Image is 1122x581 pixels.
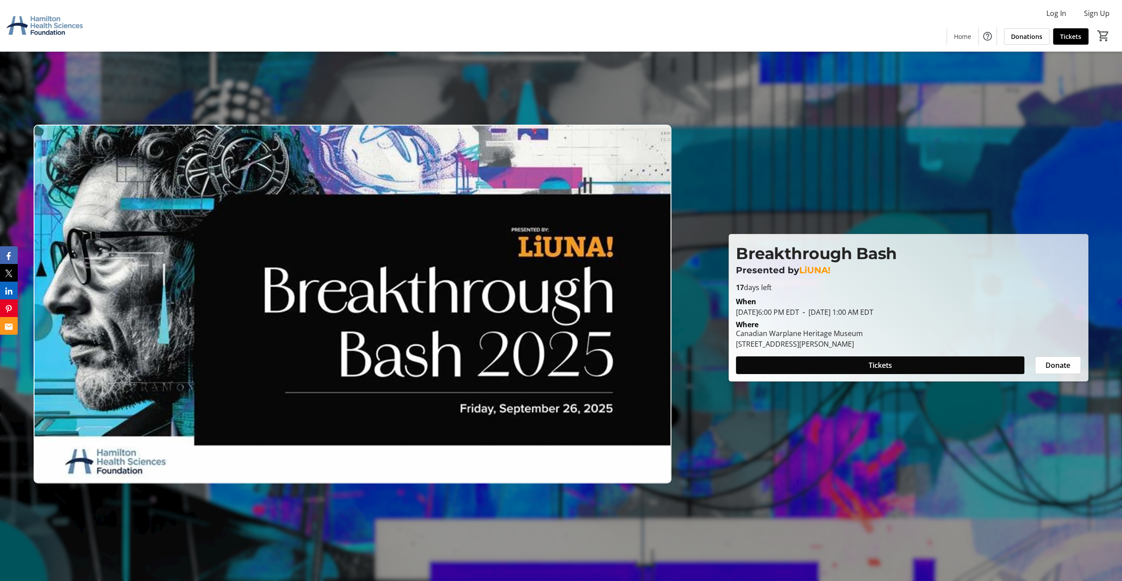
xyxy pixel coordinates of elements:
[736,339,863,349] div: [STREET_ADDRESS][PERSON_NAME]
[1095,28,1111,44] button: Cart
[868,360,892,371] span: Tickets
[1035,356,1081,374] button: Donate
[736,307,799,317] span: [DATE] 6:00 PM EDT
[1011,32,1042,41] span: Donations
[34,125,671,483] img: Campaign CTA Media Photo
[947,28,978,45] a: Home
[736,328,863,339] div: Canadian Warplane Heritage Museum
[1046,8,1066,19] span: Log In
[1053,28,1088,45] a: Tickets
[1004,28,1049,45] a: Donations
[736,283,744,292] span: 17
[736,296,756,307] div: When
[736,321,758,328] div: Where
[954,32,971,41] span: Home
[736,282,1081,293] p: days left
[1077,6,1117,20] button: Sign Up
[1060,32,1081,41] span: Tickets
[5,4,84,48] img: Hamilton Health Sciences Foundation's Logo
[736,241,1081,265] p: Breakthrough Bash
[979,27,996,45] button: Help
[736,265,799,275] span: Presented by
[799,307,873,317] span: [DATE] 1:00 AM EDT
[799,265,831,275] span: LiUNA!
[1039,6,1073,20] button: Log In
[799,307,808,317] span: -
[736,356,1024,374] button: Tickets
[1045,360,1070,371] span: Donate
[1084,8,1110,19] span: Sign Up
